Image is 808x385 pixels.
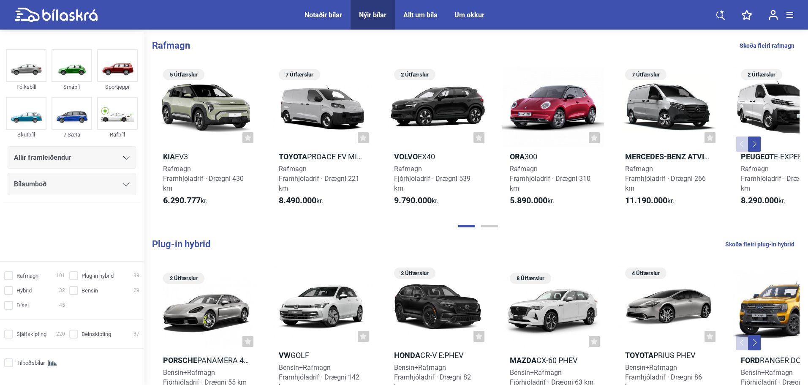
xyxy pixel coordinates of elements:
[748,137,761,152] button: Next
[736,335,749,350] button: Previous
[82,271,114,280] span: Plug-in hybrid
[152,239,210,249] b: Plug-in hybrid
[510,356,536,365] b: Mazda
[52,130,92,139] div: 7 Sæta
[97,82,138,92] div: Sportjeppi
[16,358,45,367] span: Tilboðsbílar
[271,152,373,161] h2: Proace EV Millilangur
[769,10,778,20] img: user-login.svg
[279,152,307,161] b: Toyota
[625,351,653,360] b: Toyota
[155,152,258,161] h2: EV3
[394,351,420,360] b: Honda
[394,152,418,161] b: Volvo
[394,195,432,205] b: 9.790.000
[133,271,139,280] span: 38
[97,130,138,139] div: Rafbíll
[279,351,291,360] b: VW
[629,69,662,80] span: 7 Útfærslur
[403,11,438,19] a: Allt um bíla
[167,273,200,284] span: 2 Útfærslur
[82,286,98,295] span: Bensín
[394,165,471,192] span: Rafmagn Fjórhjóladrif · Drægni 539 km
[163,165,244,192] span: Rafmagn Framhjóladrif · Drægni 430 km
[741,152,774,161] b: Peugeot
[510,195,547,205] b: 5.890.000
[52,82,92,92] div: Smábíl
[725,239,794,250] a: Skoða fleiri plug-in hybrid
[514,273,547,284] span: 8 Útfærslur
[502,152,604,161] h2: 300
[510,165,590,192] span: Rafmagn Framhjóladrif · Drægni 310 km
[625,165,706,192] span: Rafmagn Framhjóladrif · Drægni 266 km
[745,69,778,80] span: 2 Útfærslur
[398,268,431,279] span: 2 Útfærslur
[740,40,794,51] a: Skoða fleiri rafmagn
[56,271,65,280] span: 101
[279,195,316,205] b: 8.490.000
[155,66,258,213] a: 5 ÚtfærslurKiaEV3RafmagnFramhjóladrif · Drægni 430 km6.290.777kr.
[16,301,29,310] span: Dísel
[502,66,604,213] a: ORA300RafmagnFramhjóladrif · Drægni 310 km5.890.000kr.
[14,152,71,164] span: Allir framleiðendur
[359,11,386,19] a: Nýir bílar
[510,152,525,161] b: ORA
[741,195,778,205] b: 8.290.000
[305,11,342,19] a: Notaðir bílar
[736,137,749,152] button: Previous
[163,356,197,365] b: Porsche
[271,350,373,360] h2: Golf
[741,196,785,206] span: kr.
[625,196,674,206] span: kr.
[6,130,46,139] div: Skutbíll
[16,271,38,280] span: Rafmagn
[133,286,139,295] span: 29
[167,69,200,80] span: 5 Útfærslur
[271,66,373,213] a: 7 ÚtfærslurToyotaProace EV MillilangurRafmagnFramhjóladrif · Drægni 221 km8.490.000kr.
[394,196,438,206] span: kr.
[6,82,46,92] div: Fólksbíll
[283,69,316,80] span: 7 Útfærslur
[510,196,554,206] span: kr.
[629,268,662,279] span: 4 Útfærslur
[279,196,323,206] span: kr.
[502,355,604,365] h2: CX-60 PHEV
[14,178,46,190] span: Bílaumboð
[481,225,498,227] button: Page 2
[82,330,111,339] span: Beinskipting
[279,165,359,192] span: Rafmagn Framhjóladrif · Drægni 221 km
[163,196,207,206] span: kr.
[133,330,139,339] span: 37
[618,350,720,360] h2: Prius PHEV
[59,286,65,295] span: 32
[625,195,667,205] b: 11.190.000
[748,335,761,350] button: Next
[59,301,65,310] span: 45
[618,152,720,161] h2: eVito 112 60 kWh millilangur
[163,195,201,205] b: 6.290.777
[386,350,489,360] h2: CR-V e:PHEV
[155,355,258,365] h2: Panamera 4 E-Hybrid
[386,66,489,213] a: 2 ÚtfærslurVolvoEX40RafmagnFjórhjóladrif · Drægni 539 km9.790.000kr.
[741,356,760,365] b: Ford
[56,330,65,339] span: 220
[625,152,741,161] b: Mercedes-Benz Atvinnubílar
[16,286,32,295] span: Hybrid
[454,11,484,19] a: Um okkur
[163,152,175,161] b: Kia
[618,66,720,213] a: 7 ÚtfærslurMercedes-Benz AtvinnubílareVito 112 60 kWh millilangurRafmagnFramhjóladrif · Drægni 26...
[16,330,46,339] span: Sjálfskipting
[386,152,489,161] h2: EX40
[398,69,431,80] span: 2 Útfærslur
[458,225,475,227] button: Page 1
[152,40,190,51] b: Rafmagn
